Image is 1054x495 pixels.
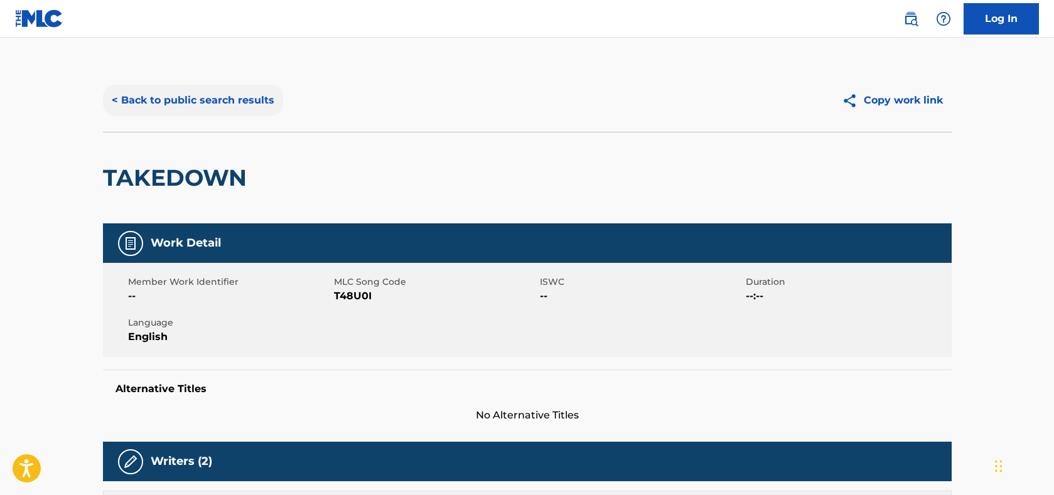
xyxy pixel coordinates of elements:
span: No Alternative Titles [103,408,952,423]
span: Duration [746,275,949,289]
a: Log In [964,3,1039,35]
img: MLC Logo [15,9,63,28]
img: help [936,11,951,26]
h5: Writers (2) [151,454,212,469]
img: search [903,11,918,26]
button: Copy work link [833,85,952,116]
span: T48U0I [334,289,537,304]
span: Member Work Identifier [128,275,331,289]
span: -- [540,289,743,304]
img: Writers [123,454,138,469]
h2: TAKEDOWN [103,164,253,192]
img: Work Detail [123,236,138,251]
img: Copy work link [842,93,864,109]
span: -- [128,289,331,304]
span: ISWC [540,275,743,289]
div: Drag [995,447,1003,485]
iframe: Chat Widget [991,435,1054,495]
a: Public Search [898,6,923,31]
span: Language [128,316,331,329]
button: < Back to public search results [103,85,283,116]
span: MLC Song Code [334,275,537,289]
div: Help [931,6,956,31]
h5: Alternative Titles [116,383,939,395]
span: English [128,329,331,344]
span: --:-- [746,289,949,304]
h5: Work Detail [151,236,221,250]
